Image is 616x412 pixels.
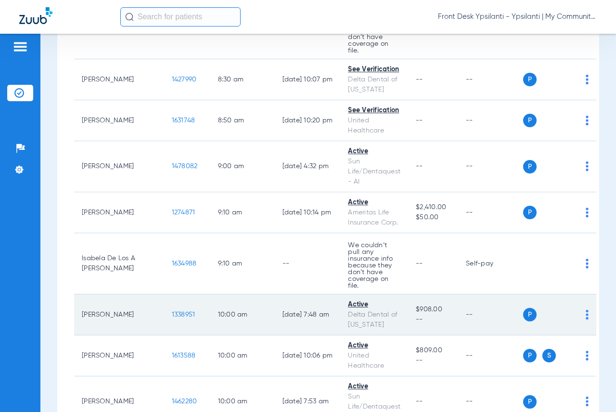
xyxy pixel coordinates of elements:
[523,349,537,362] span: P
[458,59,523,100] td: --
[564,116,574,125] img: x.svg
[523,114,537,127] span: P
[523,395,537,409] span: P
[416,117,423,124] span: --
[275,59,341,100] td: [DATE] 10:07 PM
[564,259,574,268] img: x.svg
[564,310,574,319] img: x.svg
[74,335,164,376] td: [PERSON_NAME]
[172,352,196,359] span: 1613588
[74,100,164,141] td: [PERSON_NAME]
[348,300,400,310] div: Active
[416,202,450,213] span: $2,410.00
[458,233,523,294] td: Self-pay
[210,335,275,376] td: 10:00 AM
[172,209,195,216] span: 1274871
[568,366,616,412] iframe: Chat Widget
[416,260,423,267] span: --
[210,233,275,294] td: 9:10 AM
[416,213,450,223] span: $50.00
[348,242,400,289] p: We couldn’t pull any insurance info because they don’t have coverage on file.
[275,233,341,294] td: --
[348,157,400,187] div: Sun Life/Dentaquest - AI
[275,335,341,376] td: [DATE] 10:06 PM
[523,160,537,173] span: P
[210,59,275,100] td: 8:30 AM
[348,106,400,116] div: See Verification
[523,206,537,219] span: P
[586,310,589,319] img: group-dot-blue.svg
[542,349,556,362] span: S
[458,335,523,376] td: --
[348,208,400,228] div: Ameritas Life Insurance Corp.
[586,259,589,268] img: group-dot-blue.svg
[458,141,523,192] td: --
[348,382,400,392] div: Active
[564,75,574,84] img: x.svg
[210,294,275,335] td: 10:00 AM
[172,311,195,318] span: 1338951
[564,161,574,171] img: x.svg
[74,192,164,233] td: [PERSON_NAME]
[586,351,589,360] img: group-dot-blue.svg
[172,76,197,83] span: 1427990
[586,161,589,171] img: group-dot-blue.svg
[416,315,450,325] span: --
[172,398,197,405] span: 1462280
[586,208,589,217] img: group-dot-blue.svg
[19,7,52,24] img: Zuub Logo
[120,7,241,27] input: Search for patients
[458,192,523,233] td: --
[523,73,537,86] span: P
[172,260,197,267] span: 1634988
[564,208,574,217] img: x.svg
[416,76,423,83] span: --
[586,116,589,125] img: group-dot-blue.svg
[416,346,450,356] span: $809.00
[348,75,400,95] div: Delta Dental of [US_STATE]
[210,100,275,141] td: 8:50 AM
[74,233,164,294] td: Isabela De Los A [PERSON_NAME]
[348,351,400,371] div: United Healthcare
[275,100,341,141] td: [DATE] 10:20 PM
[74,294,164,335] td: [PERSON_NAME]
[348,116,400,136] div: United Healthcare
[275,294,341,335] td: [DATE] 7:48 AM
[416,356,450,366] span: --
[348,65,400,75] div: See Verification
[172,163,198,170] span: 1478082
[438,12,597,22] span: Front Desk Ypsilanti - Ypsilanti | My Community Dental Centers
[275,192,341,233] td: [DATE] 10:14 PM
[586,75,589,84] img: group-dot-blue.svg
[210,141,275,192] td: 9:00 AM
[74,59,164,100] td: [PERSON_NAME]
[210,192,275,233] td: 9:10 AM
[564,397,574,406] img: x.svg
[458,100,523,141] td: --
[125,13,134,21] img: Search Icon
[416,305,450,315] span: $908.00
[416,163,423,170] span: --
[564,351,574,360] img: x.svg
[523,308,537,321] span: P
[348,310,400,330] div: Delta Dental of [US_STATE]
[275,141,341,192] td: [DATE] 4:32 PM
[348,198,400,208] div: Active
[13,41,28,53] img: hamburger-icon
[458,294,523,335] td: --
[348,146,400,157] div: Active
[348,341,400,351] div: Active
[74,141,164,192] td: [PERSON_NAME]
[416,398,423,405] span: --
[172,117,195,124] span: 1631748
